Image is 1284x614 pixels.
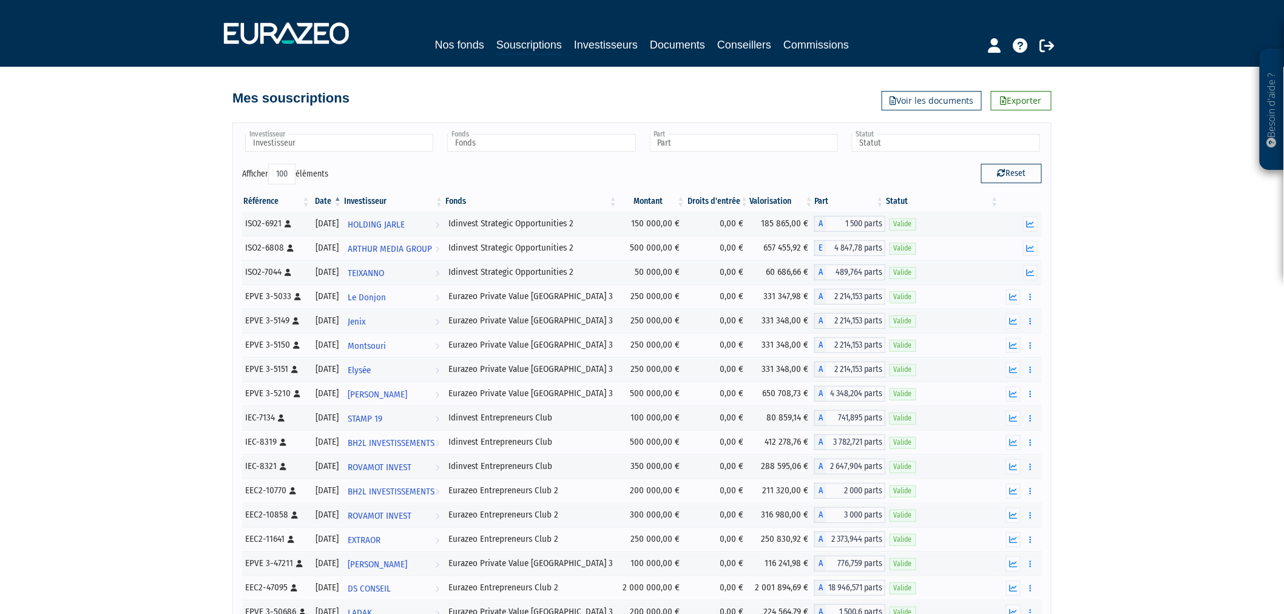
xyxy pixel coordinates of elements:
[343,212,444,236] a: HOLDING JARLE
[826,434,885,450] span: 3 782,721 parts
[1265,55,1279,164] p: Besoin d'aide ?
[618,430,686,454] td: 500 000,00 €
[814,240,826,256] span: E
[814,313,885,329] div: A - Eurazeo Private Value Europe 3
[245,484,307,497] div: EEC2-10770
[278,414,285,422] i: [Français] Personne physique
[814,289,885,305] div: A - Eurazeo Private Value Europe 3
[343,285,444,309] a: Le Donjon
[435,238,439,260] i: Voir l'investisseur
[292,317,299,325] i: [Français] Personne physique
[343,430,444,454] a: BH2L INVESTISSEMENTS
[826,580,885,596] span: 18 946,571 parts
[686,527,750,552] td: 0,00 €
[316,217,339,230] div: [DATE]
[749,527,814,552] td: 250 830,92 €
[686,430,750,454] td: 0,00 €
[814,410,826,426] span: A
[686,382,750,406] td: 0,00 €
[316,484,339,497] div: [DATE]
[814,507,885,523] div: A - Eurazeo Entrepreneurs Club 2
[348,505,411,527] span: ROVAMOT INVEST
[826,410,885,426] span: 741,895 parts
[826,507,885,523] span: 3 000 parts
[287,245,294,252] i: [Français] Personne physique
[316,411,339,424] div: [DATE]
[749,309,814,333] td: 331 348,00 €
[348,481,434,503] span: BH2L INVESTISSEMENTS
[448,436,614,448] div: Idinvest Entrepreneurs Club
[435,214,439,236] i: Voir l'investisseur
[618,191,686,212] th: Montant: activer pour trier la colonne par ordre croissant
[288,536,294,543] i: [Français] Personne physique
[245,290,307,303] div: EPVE 3-5033
[435,505,439,527] i: Voir l'investisseur
[890,267,916,278] span: Valide
[749,333,814,357] td: 331 348,00 €
[618,406,686,430] td: 100 000,00 €
[348,529,380,552] span: EXTRAOR
[574,36,638,53] a: Investisseurs
[348,456,411,479] span: ROVAMOT INVEST
[749,406,814,430] td: 80 859,14 €
[890,485,916,497] span: Valide
[826,313,885,329] span: 2 214,153 parts
[618,357,686,382] td: 250 000,00 €
[890,558,916,570] span: Valide
[435,408,439,430] i: Voir l'investisseur
[890,437,916,448] span: Valide
[814,386,826,402] span: A
[890,510,916,521] span: Valide
[348,238,432,260] span: ARTHUR MEDIA GROUP
[826,337,885,353] span: 2 214,153 parts
[618,382,686,406] td: 500 000,00 €
[814,386,885,402] div: A - Eurazeo Private Value Europe 3
[289,487,296,494] i: [Français] Personne physique
[814,265,826,280] span: A
[890,364,916,376] span: Valide
[749,191,814,212] th: Valorisation: activer pour trier la colonne par ordre croissant
[343,333,444,357] a: Montsouri
[814,265,885,280] div: A - Idinvest Strategic Opportunities 2
[316,387,339,400] div: [DATE]
[618,285,686,309] td: 250 000,00 €
[686,357,750,382] td: 0,00 €
[618,454,686,479] td: 350 000,00 €
[448,533,614,545] div: Eurazeo Entrepreneurs Club 2
[814,216,885,232] div: A - Idinvest Strategic Opportunities 2
[826,556,885,572] span: 776,759 parts
[245,266,307,278] div: ISO2-7044
[749,236,814,260] td: 657 455,92 €
[291,511,298,519] i: [Français] Personne physique
[814,191,885,212] th: Part: activer pour trier la colonne par ordre croissant
[890,218,916,230] span: Valide
[245,339,307,351] div: EPVE 3-5150
[343,406,444,430] a: STAMP 19
[245,581,307,594] div: EEC2-47095
[245,460,307,473] div: IEC-8321
[686,454,750,479] td: 0,00 €
[814,459,826,474] span: A
[343,527,444,552] a: EXTRAOR
[316,339,339,351] div: [DATE]
[285,269,291,276] i: [Français] Personne physique
[435,262,439,285] i: Voir l'investisseur
[890,582,916,594] span: Valide
[814,580,885,596] div: A - Eurazeo Entrepreneurs Club 2
[749,503,814,527] td: 316 980,00 €
[885,191,1000,212] th: Statut : activer pour trier la colonne par ordre croissant
[343,576,444,600] a: DS CONSEIL
[343,191,444,212] th: Investisseur: activer pour trier la colonne par ordre croissant
[435,36,484,53] a: Nos fonds
[686,333,750,357] td: 0,00 €
[280,463,286,470] i: [Français] Personne physique
[814,289,826,305] span: A
[448,363,614,376] div: Eurazeo Private Value [GEOGRAPHIC_DATA] 3
[618,333,686,357] td: 250 000,00 €
[348,214,405,236] span: HOLDING JARLE
[435,383,439,406] i: Voir l'investisseur
[448,241,614,254] div: Idinvest Strategic Opportunities 2
[814,507,826,523] span: A
[435,311,439,333] i: Voir l'investisseur
[814,434,885,450] div: A - Idinvest Entrepreneurs Club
